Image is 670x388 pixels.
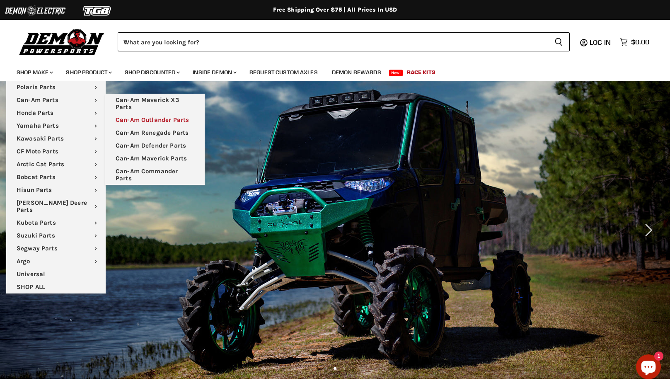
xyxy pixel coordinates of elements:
[389,70,403,76] span: New!
[6,94,106,107] a: Can-Am Parts
[105,94,205,114] a: Can-Am Maverick X3 Parts
[17,27,107,56] img: Demon Powersports
[118,32,570,51] form: Product
[590,38,611,46] span: Log in
[6,107,106,119] a: Honda Parts
[243,64,324,81] a: Request Custom Axles
[326,64,387,81] a: Demon Rewards
[6,132,106,145] a: Kawasaki Parts
[10,64,58,81] a: Shop Make
[631,38,649,46] span: $0.00
[586,39,616,46] a: Log in
[6,145,106,158] a: CF Moto Parts
[616,36,653,48] a: $0.00
[4,6,667,14] div: Free Shipping Over $75 | All Prices In USD
[6,81,106,293] ul: Main menu
[105,139,205,152] a: Can-Am Defender Parts
[6,81,106,94] a: Polaris Parts
[105,152,205,165] a: Can-Am Maverick Parts
[548,32,570,51] button: Search
[6,171,106,184] a: Bobcat Parts
[6,196,106,216] a: [PERSON_NAME] Deere Parts
[324,367,327,370] li: Page dot 1
[10,61,647,81] ul: Main menu
[105,165,205,185] a: Can-Am Commander Parts
[186,64,242,81] a: Inside Demon
[105,126,205,139] a: Can-Am Renegade Parts
[6,281,106,293] a: SHOP ALL
[6,184,106,196] a: Hisun Parts
[60,64,117,81] a: Shop Product
[118,32,548,51] input: When autocomplete results are available use up and down arrows to review and enter to select
[634,354,663,381] inbox-online-store-chat: Shopify online store chat
[105,94,205,185] ul: Main menu
[6,119,106,132] a: Yamaha Parts
[6,158,106,171] a: Arctic Cat Parts
[4,3,66,19] img: Demon Electric Logo 2
[6,268,106,281] a: Universal
[334,367,336,370] li: Page dot 2
[401,64,442,81] a: Race Kits
[6,216,106,229] a: Kubota Parts
[6,242,106,255] a: Segway Parts
[66,3,128,19] img: TGB Logo 2
[105,114,205,126] a: Can-Am Outlander Parts
[343,367,346,370] li: Page dot 3
[119,64,185,81] a: Shop Discounted
[639,222,655,238] button: Next
[6,229,106,242] a: Suzuki Parts
[6,255,106,268] a: Argo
